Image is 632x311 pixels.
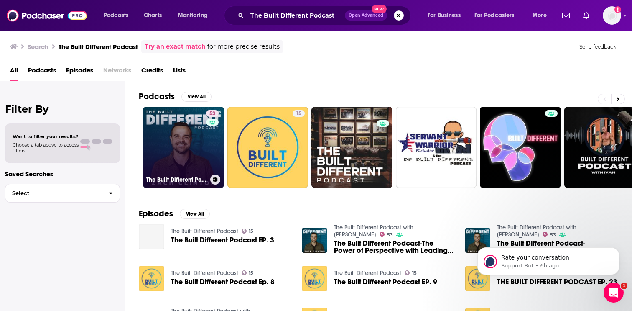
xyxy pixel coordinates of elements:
[180,209,210,219] button: View All
[465,228,491,253] img: The Built Different Podcast-Developing a Championship Mindset with Chad Busick, Ep. 003
[206,110,219,117] a: 53
[13,142,79,154] span: Choose a tab above to access filters.
[311,107,392,188] a: 0
[604,283,624,303] iframe: Intercom live chat
[621,283,627,289] span: 1
[227,107,308,188] a: 15
[171,236,274,244] a: The Built Different Podcast EP. 3
[13,134,79,139] span: Want to filter your results?
[302,266,327,291] img: The Built Different Podcast EP. 9
[143,107,224,188] a: 53The Built Different Podcast with [PERSON_NAME]
[139,266,164,291] img: The Built Different Podcast Ep. 8
[171,278,275,285] a: The Built Different Podcast Ep. 8
[146,176,207,183] h3: The Built Different Podcast with [PERSON_NAME]
[28,64,56,81] a: Podcasts
[242,270,254,275] a: 15
[173,64,186,81] a: Lists
[5,190,102,196] span: Select
[5,170,120,178] p: Saved Searches
[577,43,619,50] button: Send feedback
[171,228,238,235] a: The Built Different Podcast
[247,9,345,22] input: Search podcasts, credits, & more...
[603,6,621,25] span: Logged in as EllaRoseMurphy
[171,270,238,277] a: The Built Different Podcast
[387,233,393,237] span: 53
[98,9,139,22] button: open menu
[178,10,208,21] span: Monitoring
[603,6,621,25] img: User Profile
[345,10,387,21] button: Open AdvancedNew
[334,240,455,254] a: The Built Different Podcast-The Power of Perspective with Leading Motivational Speaker, Inky John...
[66,64,93,81] a: Episodes
[405,270,417,275] a: 15
[296,110,301,118] span: 15
[139,91,175,102] h2: Podcasts
[334,224,413,238] a: The Built Different Podcast with Dr. Zach Clinton
[138,9,167,22] a: Charts
[603,6,621,25] button: Show profile menu
[249,271,253,275] span: 15
[10,64,18,81] a: All
[334,278,437,285] a: The Built Different Podcast EP. 9
[209,110,215,118] span: 53
[232,6,419,25] div: Search podcasts, credits, & more...
[7,8,87,23] img: Podchaser - Follow, Share and Rate Podcasts
[141,64,163,81] a: Credits
[533,10,547,21] span: More
[249,229,253,233] span: 15
[334,240,455,254] span: The Built Different Podcast-The Power of Perspective with Leading Motivational Speaker, [PERSON_N...
[377,110,389,185] div: 0
[293,110,305,117] a: 15
[103,64,131,81] span: Networks
[428,10,461,21] span: For Business
[469,9,527,22] button: open menu
[380,232,393,237] a: 53
[474,10,515,21] span: For Podcasters
[349,13,383,18] span: Open Advanced
[559,8,573,23] a: Show notifications dropdown
[139,224,164,249] a: The Built Different Podcast EP. 3
[302,228,327,253] img: The Built Different Podcast-The Power of Perspective with Leading Motivational Speaker, Inky John...
[207,42,280,51] span: for more precise results
[139,91,212,102] a: PodcastsView All
[5,103,120,115] h2: Filter By
[139,208,210,219] a: EpisodesView All
[144,10,162,21] span: Charts
[527,9,557,22] button: open menu
[580,8,593,23] a: Show notifications dropdown
[334,270,401,277] a: The Built Different Podcast
[59,43,138,51] h3: The Built Different Podcast
[422,9,471,22] button: open menu
[5,184,120,203] button: Select
[614,6,621,13] svg: Email not verified
[412,271,417,275] span: 15
[139,208,173,219] h2: Episodes
[465,230,632,288] iframe: Intercom notifications message
[145,42,206,51] a: Try an exact match
[181,92,212,102] button: View All
[172,9,219,22] button: open menu
[242,229,254,234] a: 15
[104,10,128,21] span: Podcasts
[28,43,48,51] h3: Search
[372,5,387,13] span: New
[497,224,576,238] a: The Built Different Podcast with Dr. Zach Clinton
